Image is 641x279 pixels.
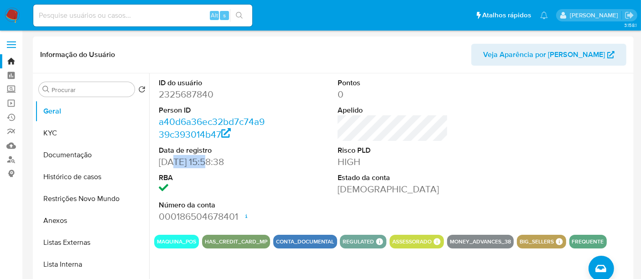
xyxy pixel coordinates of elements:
dd: HIGH [338,155,448,168]
dd: 000186504678401 [159,210,269,223]
button: Geral [35,100,149,122]
button: KYC [35,122,149,144]
dt: RBA [159,173,269,183]
dt: Estado da conta [338,173,448,183]
dd: [DEMOGRAPHIC_DATA] [338,183,448,196]
dd: [DATE] 15:58:38 [159,155,269,168]
button: Restrições Novo Mundo [35,188,149,210]
dt: Apelido [338,105,448,115]
button: Retornar ao pedido padrão [138,86,146,96]
dd: 0 [338,88,448,101]
span: s [223,11,226,20]
dt: Número da conta [159,200,269,210]
span: Alt [211,11,218,20]
dd: 2325687840 [159,88,269,101]
dt: Pontos [338,78,448,88]
button: Lista Interna [35,253,149,275]
dt: ID do usuário [159,78,269,88]
input: Pesquise usuários ou casos... [33,10,252,21]
a: Sair [625,10,634,20]
dt: Risco PLD [338,145,448,155]
dt: Person ID [159,105,269,115]
span: Atalhos rápidos [482,10,531,20]
button: Listas Externas [35,232,149,253]
dt: Data de registro [159,145,269,155]
button: Veja Aparência por [PERSON_NAME] [471,44,626,66]
a: a40d6a36ec32bd7c74a939c393014b47 [159,115,265,141]
button: Anexos [35,210,149,232]
button: Histórico de casos [35,166,149,188]
p: erico.trevizan@mercadopago.com.br [570,11,621,20]
button: Documentação [35,144,149,166]
span: Veja Aparência por [PERSON_NAME] [483,44,605,66]
input: Procurar [52,86,131,94]
button: search-icon [230,9,249,22]
button: Procurar [42,86,50,93]
a: Notificações [540,11,548,19]
h1: Informação do Usuário [40,50,115,59]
